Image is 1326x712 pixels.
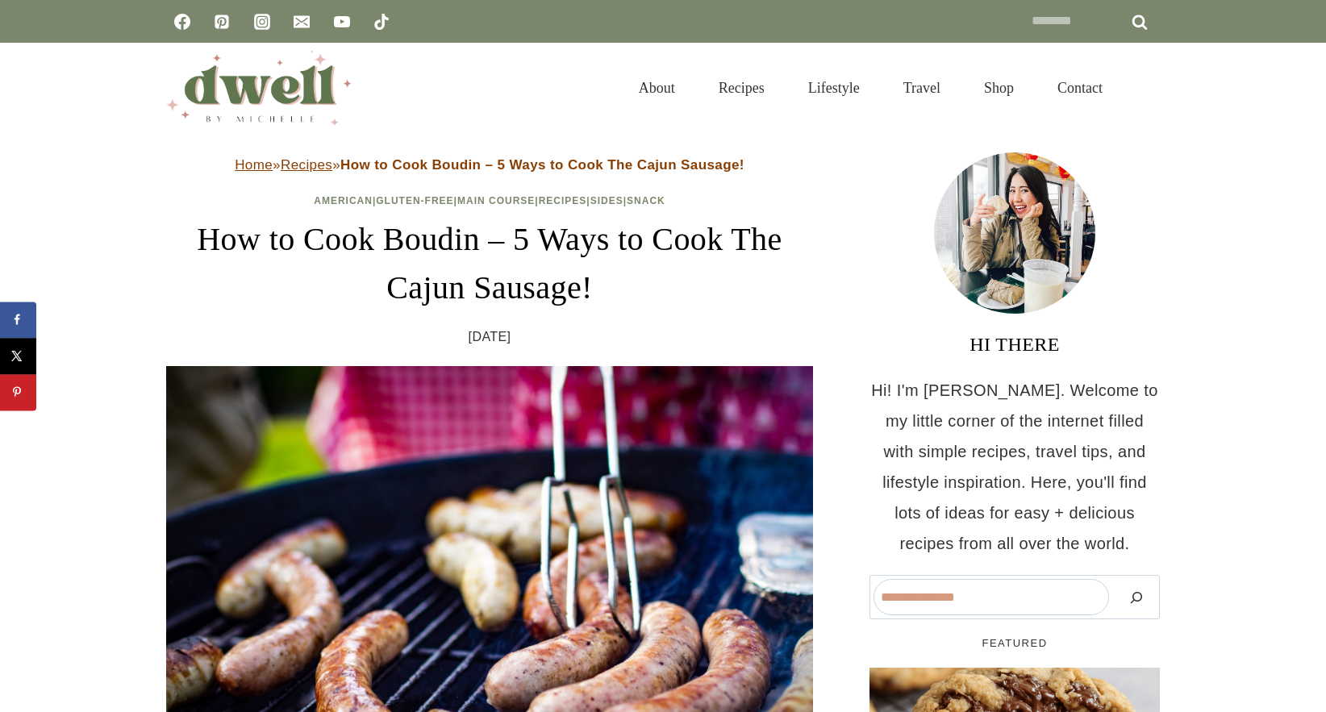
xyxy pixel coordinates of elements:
h5: FEATURED [869,635,1160,652]
strong: How to Cook Boudin – 5 Ways to Cook The Cajun Sausage! [340,157,744,173]
a: Pinterest [206,6,238,38]
a: YouTube [326,6,358,38]
a: Lifestyle [786,60,882,116]
p: Hi! I'm [PERSON_NAME]. Welcome to my little corner of the internet filled with simple recipes, tr... [869,375,1160,559]
a: Snack [627,195,665,206]
nav: Primary Navigation [617,60,1124,116]
a: Recipes [539,195,587,206]
button: Search [1117,579,1156,615]
span: | | | | | [314,195,665,206]
h1: How to Cook Boudin – 5 Ways to Cook The Cajun Sausage! [166,215,813,312]
time: [DATE] [469,325,511,349]
a: Travel [882,60,962,116]
a: TikTok [365,6,398,38]
a: Sides [590,195,623,206]
a: Main Course [457,195,535,206]
span: » » [235,157,744,173]
a: Email [286,6,318,38]
img: DWELL by michelle [166,51,352,125]
a: Recipes [281,157,332,173]
a: Facebook [166,6,198,38]
a: Shop [962,60,1036,116]
a: Home [235,157,273,173]
a: About [617,60,697,116]
a: Recipes [697,60,786,116]
h3: HI THERE [869,330,1160,359]
button: View Search Form [1132,74,1160,102]
a: American [314,195,373,206]
a: Gluten-Free [376,195,453,206]
a: Contact [1036,60,1124,116]
a: Instagram [246,6,278,38]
